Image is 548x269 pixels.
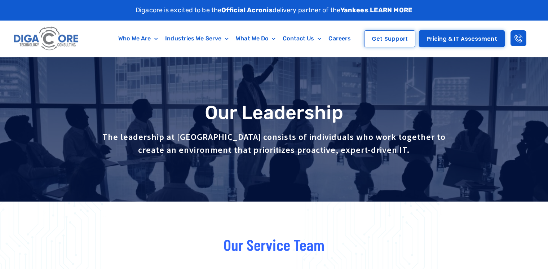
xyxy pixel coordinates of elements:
[162,30,232,47] a: Industries We Serve
[325,30,354,47] a: Careers
[419,30,504,47] a: Pricing & IT Assessment
[427,36,497,41] span: Pricing & IT Assessment
[340,6,368,14] strong: Yankees
[43,102,505,123] h1: Our Leadership
[232,30,279,47] a: What We Do
[224,235,325,254] span: Our Service Team
[136,5,412,15] p: Digacore is excited to be the delivery partner of the .
[110,30,359,47] nav: Menu
[221,6,273,14] strong: Official Acronis
[372,36,408,41] span: Get Support
[101,131,447,156] p: The leadership at [GEOGRAPHIC_DATA] consists of individuals who work together to create an enviro...
[370,6,412,14] a: LEARN MORE
[364,30,415,47] a: Get Support
[12,24,81,53] img: Digacore logo 1
[279,30,325,47] a: Contact Us
[115,30,162,47] a: Who We Are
